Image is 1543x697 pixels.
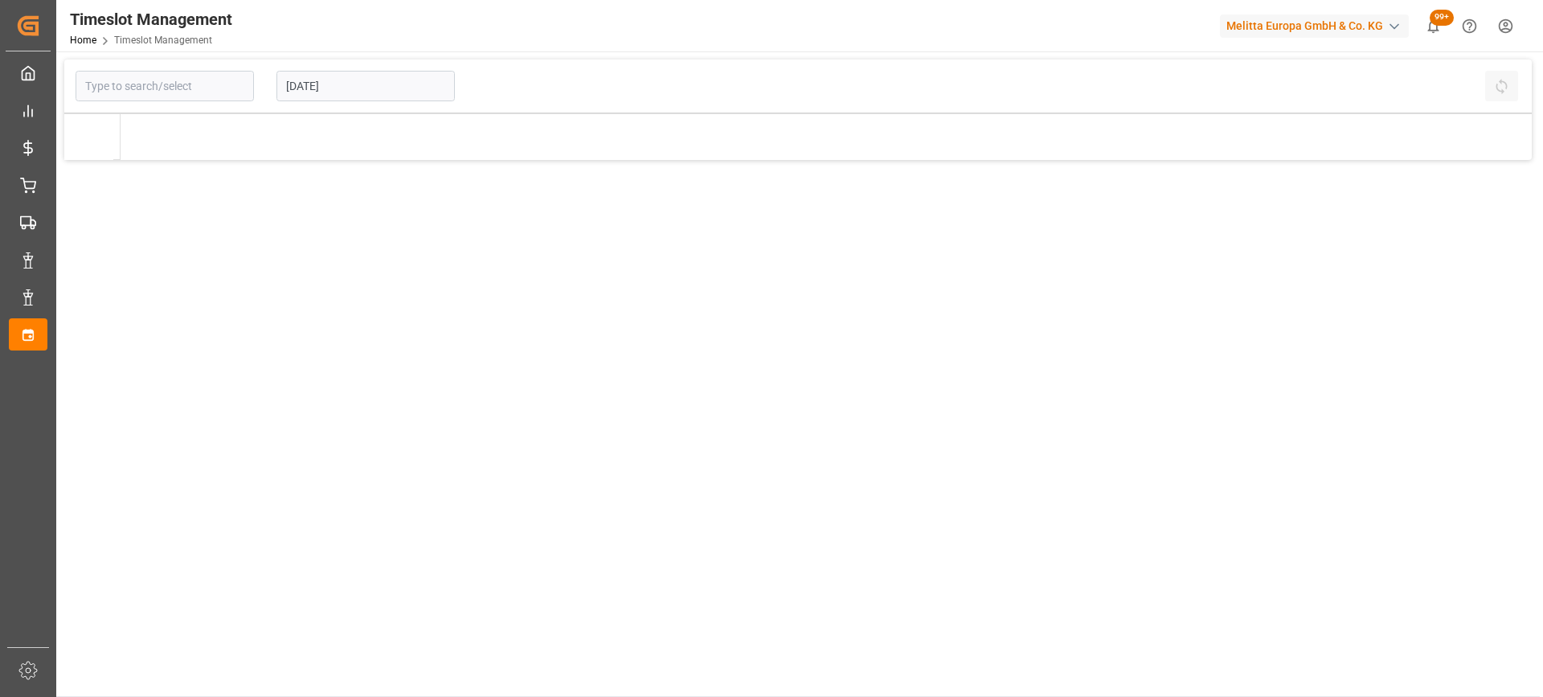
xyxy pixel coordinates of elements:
button: Melitta Europa GmbH & Co. KG [1220,10,1415,41]
span: 99+ [1430,10,1454,26]
input: Type to search/select [76,71,254,101]
div: Timeslot Management [70,7,232,31]
input: DD-MM-YYYY [276,71,455,101]
button: Help Center [1451,8,1488,44]
div: Melitta Europa GmbH & Co. KG [1220,14,1409,38]
a: Home [70,35,96,46]
button: show 100 new notifications [1415,8,1451,44]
